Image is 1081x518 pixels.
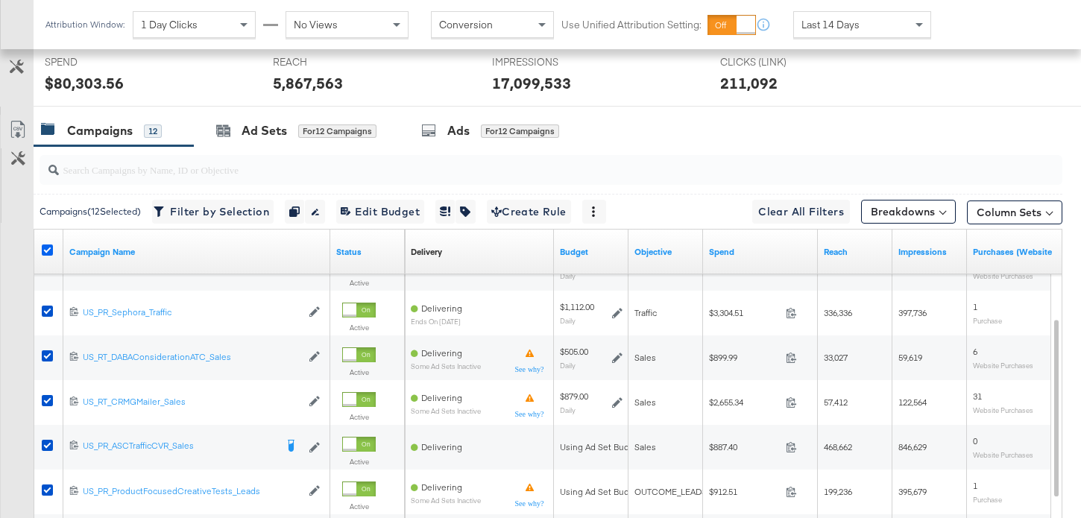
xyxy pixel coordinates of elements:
[801,18,860,31] span: Last 14 Days
[421,303,462,314] span: Delivering
[560,486,643,498] div: Using Ad Set Budget
[83,351,301,363] div: US_RT_DABAConsiderationATC_Sales
[752,200,850,224] button: Clear All Filters
[973,450,1033,459] sub: Website Purchases
[709,246,812,258] a: The total amount spent to date.
[45,19,125,30] div: Attribution Window:
[973,480,977,491] span: 1
[634,397,656,408] span: Sales
[83,351,301,364] a: US_RT_DABAConsiderationATC_Sales
[720,72,778,94] div: 211,092
[560,441,643,453] div: Using Ad Set Budget
[411,246,442,258] div: Delivery
[973,301,977,312] span: 1
[411,318,462,326] sub: ends on [DATE]
[67,122,133,139] div: Campaigns
[709,307,780,318] span: $3,304.51
[898,307,927,318] span: 397,736
[83,485,301,498] a: US_PR_ProductFocusedCreativeTests_Leads
[973,346,977,357] span: 6
[447,122,470,139] div: Ads
[421,441,462,452] span: Delivering
[152,200,274,224] button: Filter by Selection
[421,481,462,493] span: Delivering
[824,441,852,452] span: 468,662
[973,316,1002,325] sub: Purchase
[342,278,376,288] label: Active
[83,306,301,319] a: US_PR_Sephora_Traffic
[342,412,376,422] label: Active
[242,122,287,139] div: Ad Sets
[83,440,275,452] div: US_PR_ASCTrafficCVR_Sales
[973,361,1033,370] sub: Website Purchases
[411,362,481,370] sub: Some Ad Sets Inactive
[560,391,588,402] div: $879.00
[824,397,848,408] span: 57,412
[157,203,269,221] span: Filter by Selection
[709,397,780,408] span: $2,655.34
[824,352,848,363] span: 33,027
[634,441,656,452] span: Sales
[273,72,343,94] div: 5,867,563
[709,441,780,452] span: $887.40
[69,246,324,258] a: Your campaign name.
[487,200,571,224] button: Create Rule
[481,124,559,138] div: for 12 Campaigns
[144,124,162,138] div: 12
[709,486,780,497] span: $912.51
[824,246,886,258] a: The number of people your ad was served to.
[758,203,844,221] span: Clear All Filters
[898,441,927,452] span: 846,629
[411,246,442,258] a: Reflects the ability of your Ad Campaign to achieve delivery based on ad states, schedule and bud...
[294,18,338,31] span: No Views
[898,486,927,497] span: 395,679
[560,405,576,414] sub: Daily
[720,55,832,69] span: CLICKS (LINK)
[824,486,852,497] span: 199,236
[560,246,623,258] a: The maximum amount you're willing to spend on your ads, on average each day or over the lifetime ...
[421,392,462,403] span: Delivering
[824,307,852,318] span: 336,336
[45,72,124,94] div: $80,303.56
[342,502,376,511] label: Active
[342,367,376,377] label: Active
[634,246,697,258] a: Your campaign's objective.
[491,203,567,221] span: Create Rule
[421,347,462,359] span: Delivering
[492,55,604,69] span: IMPRESSIONS
[709,352,780,363] span: $899.99
[898,397,927,408] span: 122,564
[83,396,301,408] div: US_RT_CRMGMailer_Sales
[59,149,971,178] input: Search Campaigns by Name, ID or Objective
[342,323,376,332] label: Active
[634,486,707,497] span: OUTCOME_LEADS
[141,18,198,31] span: 1 Day Clicks
[560,361,576,370] sub: Daily
[973,435,977,446] span: 0
[492,72,571,94] div: 17,099,533
[973,391,982,402] span: 31
[861,200,956,224] button: Breakdowns
[973,495,1002,504] sub: Purchase
[560,316,576,325] sub: Daily
[411,407,481,415] sub: Some Ad Sets Inactive
[634,352,656,363] span: Sales
[411,496,481,505] sub: Some Ad Sets Inactive
[341,203,420,221] span: Edit Budget
[83,396,301,408] a: US_RT_CRMGMailer_Sales
[45,55,157,69] span: SPEND
[560,346,588,358] div: $505.00
[560,301,594,313] div: $1,112.00
[298,124,376,138] div: for 12 Campaigns
[273,55,385,69] span: REACH
[40,205,141,218] div: Campaigns ( 12 Selected)
[634,307,657,318] span: Traffic
[561,18,702,32] label: Use Unified Attribution Setting:
[967,200,1062,224] button: Column Sets
[973,405,1033,414] sub: Website Purchases
[898,246,961,258] a: The number of times your ad was served. On mobile apps an ad is counted as served the first time ...
[439,18,493,31] span: Conversion
[336,200,424,224] button: Edit Budget
[83,306,301,318] div: US_PR_Sephora_Traffic
[83,485,301,497] div: US_PR_ProductFocusedCreativeTests_Leads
